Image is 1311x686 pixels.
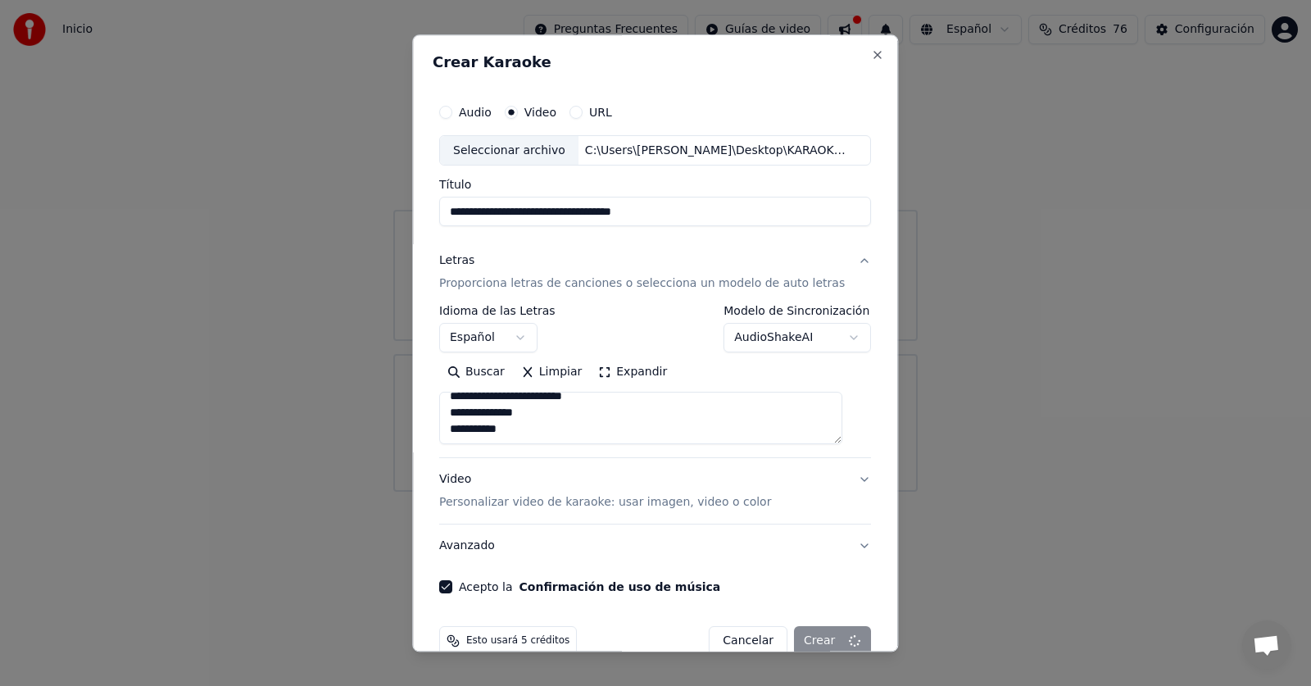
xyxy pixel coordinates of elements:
[591,360,676,386] button: Expandir
[459,582,720,593] label: Acepto la
[524,107,556,118] label: Video
[439,472,771,511] div: Video
[710,627,788,656] button: Cancelar
[433,55,878,70] h2: Crear Karaoke
[439,240,871,306] button: LetrasProporciona letras de canciones o selecciona un modelo de auto letras
[439,495,771,511] p: Personalizar video de karaoke: usar imagen, video o color
[440,136,578,166] div: Seleccionar archivo
[589,107,612,118] label: URL
[439,525,871,568] button: Avanzado
[439,276,845,293] p: Proporciona letras de canciones o selecciona un modelo de auto letras
[519,582,721,593] button: Acepto la
[439,459,871,525] button: VideoPersonalizar video de karaoke: usar imagen, video o color
[724,306,872,317] label: Modelo de Sincronización
[439,306,556,317] label: Idioma de las Letras
[439,306,871,458] div: LetrasProporciona letras de canciones o selecciona un modelo de auto letras
[578,143,857,159] div: C:\Users\[PERSON_NAME]\Desktop\KARAOKE\[PERSON_NAME] - No sabía (Video Oficial) HD.mp4
[439,360,513,386] button: Buscar
[513,360,590,386] button: Limpiar
[459,107,492,118] label: Audio
[439,179,871,191] label: Título
[466,635,569,648] span: Esto usará 5 créditos
[439,253,474,270] div: Letras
